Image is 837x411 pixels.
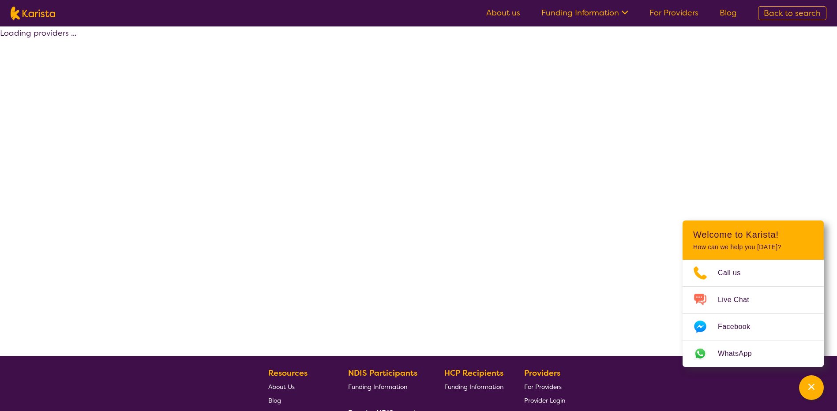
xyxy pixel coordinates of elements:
button: Channel Menu [799,375,824,400]
span: Funding Information [444,383,503,391]
span: Funding Information [348,383,407,391]
a: For Providers [649,7,698,18]
a: Blog [268,393,327,407]
span: Call us [718,266,751,280]
span: Facebook [718,320,761,333]
span: For Providers [524,383,562,391]
div: Channel Menu [683,220,824,367]
p: How can we help you [DATE]? [693,243,813,251]
a: Web link opens in a new tab. [683,340,824,367]
a: About Us [268,380,327,393]
span: WhatsApp [718,347,762,360]
b: HCP Recipients [444,368,503,378]
span: Back to search [764,8,821,19]
span: About Us [268,383,295,391]
a: Provider Login [524,393,565,407]
b: Resources [268,368,308,378]
h2: Welcome to Karista! [693,229,813,240]
a: Funding Information [348,380,424,393]
a: For Providers [524,380,565,393]
a: About us [486,7,520,18]
a: Funding Information [541,7,628,18]
a: Blog [720,7,737,18]
img: Karista logo [11,7,55,20]
ul: Choose channel [683,260,824,367]
span: Blog [268,396,281,404]
span: Live Chat [718,293,760,306]
span: Provider Login [524,396,565,404]
b: NDIS Participants [348,368,417,378]
b: Providers [524,368,560,378]
a: Back to search [758,6,826,20]
a: Funding Information [444,380,503,393]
